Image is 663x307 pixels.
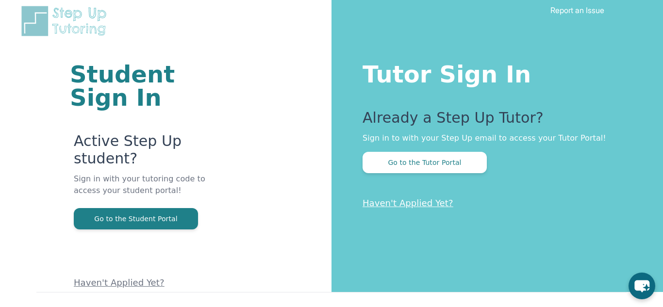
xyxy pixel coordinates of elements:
[74,173,215,208] p: Sign in with your tutoring code to access your student portal!
[363,59,624,86] h1: Tutor Sign In
[550,5,604,15] a: Report an Issue
[363,152,487,173] button: Go to the Tutor Portal
[74,208,198,229] button: Go to the Student Portal
[363,198,453,208] a: Haven't Applied Yet?
[363,109,624,132] p: Already a Step Up Tutor?
[70,63,215,109] h1: Student Sign In
[363,132,624,144] p: Sign in to with your Step Up email to access your Tutor Portal!
[74,214,198,223] a: Go to the Student Portal
[629,273,655,299] button: chat-button
[363,158,487,167] a: Go to the Tutor Portal
[19,4,113,38] img: Step Up Tutoring horizontal logo
[74,277,165,288] a: Haven't Applied Yet?
[74,132,215,173] p: Active Step Up student?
